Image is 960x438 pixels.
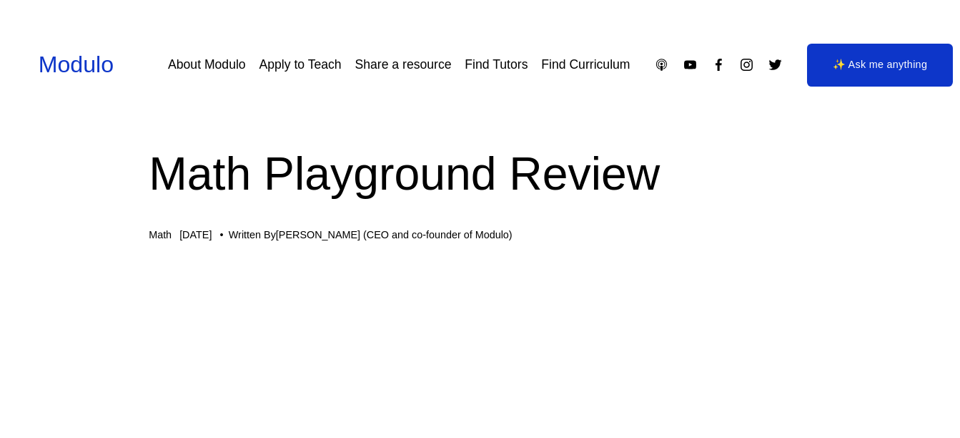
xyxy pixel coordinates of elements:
[179,229,212,240] span: [DATE]
[276,229,513,240] a: [PERSON_NAME] (CEO and co-founder of Modulo)
[149,229,172,240] a: Math
[739,57,754,72] a: Instagram
[541,52,630,77] a: Find Curriculum
[768,57,783,72] a: Twitter
[465,52,528,77] a: Find Tutors
[355,52,451,77] a: Share a resource
[711,57,726,72] a: Facebook
[259,52,341,77] a: Apply to Teach
[654,57,669,72] a: Apple Podcasts
[149,142,811,206] h1: Math Playground Review
[807,44,953,87] a: ✨ Ask me anything
[683,57,698,72] a: YouTube
[39,52,114,77] a: Modulo
[168,52,246,77] a: About Modulo
[229,229,513,241] div: Written By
